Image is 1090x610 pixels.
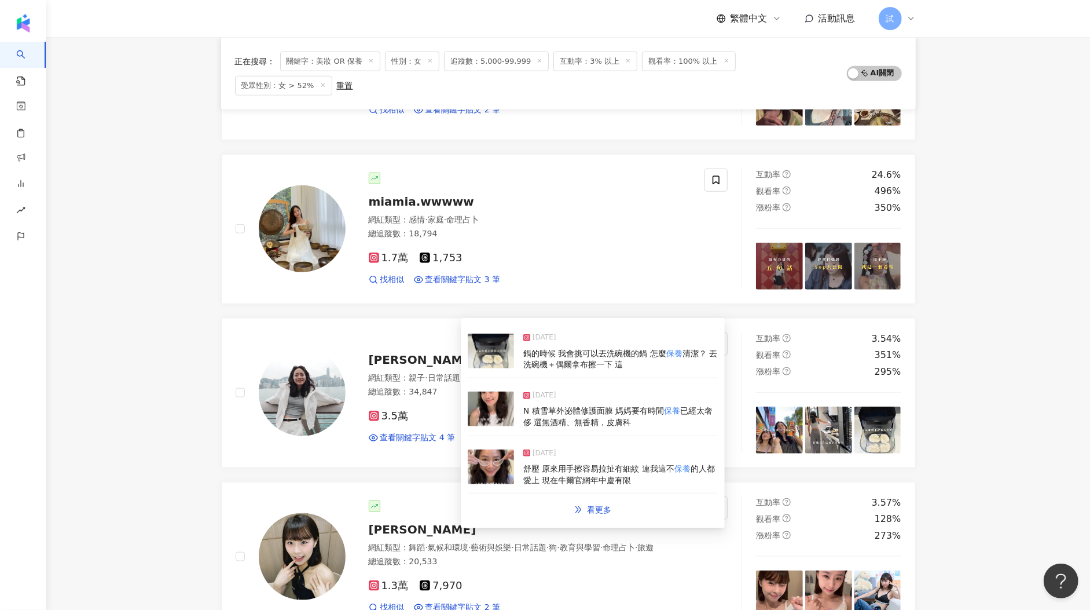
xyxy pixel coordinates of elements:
span: 的人都愛上 現在牛爾官網年中慶有限 [523,464,715,485]
div: 網紅類型 ： [369,372,691,384]
span: 親子 [409,373,425,382]
span: · [444,215,446,224]
span: 7,970 [420,580,463,592]
span: 舒壓 原來用手擦容易拉扯有細紋 連我這不 [523,464,674,473]
span: miamia.wwwww [369,195,474,209]
div: 網紅類型 ： [369,542,691,554]
span: 性別：女 [385,51,439,71]
img: KOL Avatar [259,513,346,600]
span: · [468,543,471,552]
span: 1.3萬 [369,580,409,592]
span: question-circle [783,187,791,195]
span: 繁體中文 [731,12,768,25]
span: 找相似 [380,104,405,116]
span: question-circle [783,498,791,506]
div: 24.6% [872,169,901,181]
span: 漲粉率 [756,367,780,376]
div: 128% [875,513,901,525]
span: · [557,543,559,552]
span: 漲粉率 [756,203,780,212]
span: question-circle [783,531,791,539]
span: 狗 [549,543,557,552]
span: 查看關鍵字貼文 2 筆 [425,104,501,116]
div: 351% [875,349,901,361]
span: 關鍵字：美妝 OR 保養 [280,51,381,71]
span: 漲粉率 [756,531,780,540]
div: 總追蹤數 ： 20,533 [369,556,691,568]
span: question-circle [783,514,791,523]
mark: 保養 [674,464,691,473]
span: 已經太奢侈 選無酒精、無香精，皮膚科 [523,406,713,427]
span: 試 [886,12,894,25]
span: 活動訊息 [819,13,856,24]
div: 496% [875,185,901,198]
a: 找相似 [369,274,405,286]
span: 追蹤數：5,000-99,999 [444,51,549,71]
span: 命理占卜 [446,215,479,224]
div: 總追蹤數 ： 34,847 [369,386,691,398]
span: 互動率 [756,170,780,179]
span: 命理占卜 [603,543,635,552]
span: 感情 [409,215,425,224]
img: post-image [468,392,514,426]
span: 旅遊 [638,543,654,552]
img: KOL Avatar [259,349,346,436]
span: 氣候和環境 [428,543,468,552]
iframe: Help Scout Beacon - Open [1044,564,1078,598]
span: 找相似 [380,274,405,286]
span: · [425,543,428,552]
span: question-circle [783,350,791,359]
div: 295% [875,366,901,378]
span: 互動率 [756,498,780,507]
a: double-right看更多 [562,498,623,521]
a: KOL Avatarmiamia.wwwww網紅類型：感情·家庭·命理占卜總追蹤數：18,7941.7萬1,753找相似查看關鍵字貼文 3 筆互動率question-circle24.6%觀看率... [221,154,916,304]
span: 觀看率：100% 以上 [642,51,735,71]
a: 查看關鍵字貼文 3 筆 [414,274,501,286]
img: post-image [854,407,901,454]
span: 鍋的時候 我會挑可以丟洗碗機的鍋 怎麼 [523,349,666,358]
mark: 保養 [664,406,680,415]
span: [DATE] [533,390,556,401]
span: 正在搜尋 ： [235,56,276,65]
span: 日常話題 [428,373,460,382]
span: 1.7萬 [369,252,409,264]
span: [DATE] [533,332,556,344]
div: 重置 [337,81,353,90]
span: 觀看率 [756,514,780,524]
div: 350% [875,202,901,214]
a: 查看關鍵字貼文 2 筆 [414,104,501,116]
span: question-circle [783,367,791,375]
span: question-circle [783,170,791,178]
span: N 積雪草外泌體修護面膜 媽媽要有時間 [523,406,664,415]
span: [DATE] [533,448,556,459]
span: 看更多 [587,505,611,514]
span: · [511,543,513,552]
a: search [16,42,39,87]
span: 查看關鍵字貼文 4 筆 [380,432,456,444]
img: post-image [805,407,852,454]
span: · [600,543,603,552]
span: 互動率 [756,334,780,343]
div: 總追蹤數 ： 18,794 [369,228,691,240]
span: 3.5萬 [369,410,409,422]
a: 找相似 [369,104,405,116]
img: logo icon [14,14,32,32]
span: 互動率：3% 以上 [553,51,637,71]
div: 273% [875,529,901,542]
span: · [425,215,428,224]
span: [PERSON_NAME] [369,523,476,536]
span: rise [16,199,25,225]
span: 教育與學習 [560,543,600,552]
span: 1,753 [420,252,463,264]
span: · [460,373,463,382]
span: 觀看率 [756,187,780,196]
mark: 保養 [666,349,682,358]
img: post-image [854,243,901,290]
span: 受眾性別：女 > 52% [235,75,332,95]
span: question-circle [783,203,791,211]
div: 網紅類型 ： [369,214,691,226]
span: question-circle [783,334,791,342]
span: 家庭 [428,215,444,224]
img: post-image [468,334,514,368]
span: [PERSON_NAME] [369,353,476,367]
